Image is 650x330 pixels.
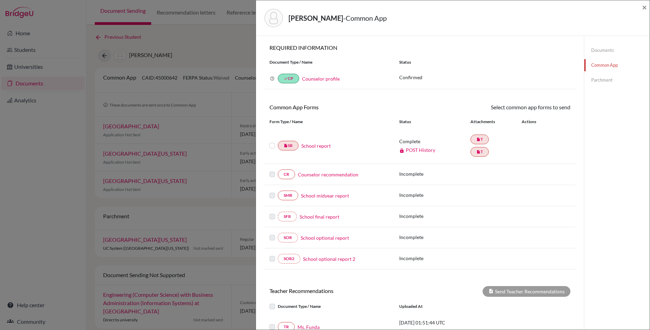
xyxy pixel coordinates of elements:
div: Status [399,119,470,125]
a: Counselor recommendation [298,171,358,178]
a: School report [301,142,331,149]
i: done [284,76,288,81]
p: Incomplete [399,191,470,199]
a: doneCP [278,74,299,83]
a: CR [278,169,295,179]
h6: Teacher Recommendations [264,287,420,294]
h6: Common App Forms [264,104,420,110]
a: Documents [584,44,650,56]
div: Actions [513,119,556,125]
a: School midyear report [301,192,349,199]
div: Attachments [470,119,513,125]
a: SOR [278,233,298,242]
a: Common App [584,59,650,71]
a: Parchment [584,74,650,86]
p: Complete [399,138,470,145]
a: School optional report [301,234,349,241]
p: Confirmed [399,74,570,81]
i: insert_drive_file [476,150,480,154]
p: Incomplete [399,170,470,177]
i: insert_drive_file [284,144,288,148]
p: Incomplete [399,212,470,220]
a: School final report [300,213,339,220]
p: Incomplete [399,255,470,262]
div: Uploaded at [394,302,498,311]
a: insert_drive_fileT [470,147,489,157]
div: Send Teacher Recommendations [483,286,570,297]
a: SFR [278,212,297,221]
div: Form Type / Name [264,119,394,125]
span: × [642,2,647,12]
a: insert_drive_fileSR [278,141,299,150]
a: insert_drive_fileT [470,135,489,144]
h6: REQUIRED INFORMATION [264,44,576,51]
span: - Common App [343,14,387,22]
div: Select common app forms to send [420,103,576,111]
div: Status [394,59,576,65]
strong: [PERSON_NAME] [289,14,343,22]
a: SOR2 [278,254,300,264]
a: SMR [278,191,298,200]
i: insert_drive_file [476,137,480,141]
button: Close [642,3,647,11]
div: Document Type / Name [264,59,394,65]
a: POST History [399,147,435,153]
div: Document Type / Name [264,302,394,311]
p: Incomplete [399,233,470,241]
a: Counselor profile [302,76,340,82]
a: School optional report 2 [303,255,355,263]
p: [DATE] 01:51:44 UTC [399,319,493,326]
